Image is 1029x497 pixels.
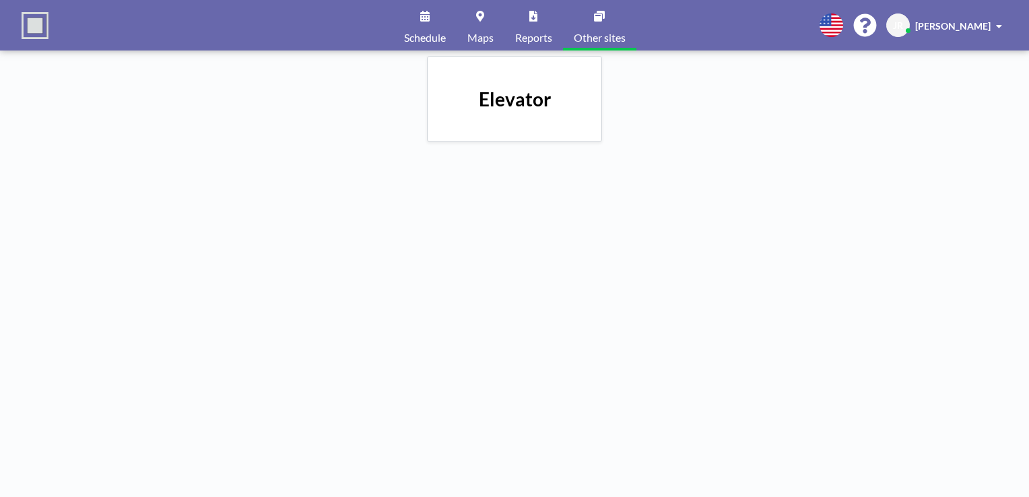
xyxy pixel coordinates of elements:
[467,32,494,43] span: Maps
[515,32,552,43] span: Reports
[915,20,991,32] span: [PERSON_NAME]
[574,32,626,43] span: Other sites
[479,88,551,111] h4: Elevator
[404,32,446,43] span: Schedule
[893,20,903,32] span: JR
[22,12,48,39] img: organization-logo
